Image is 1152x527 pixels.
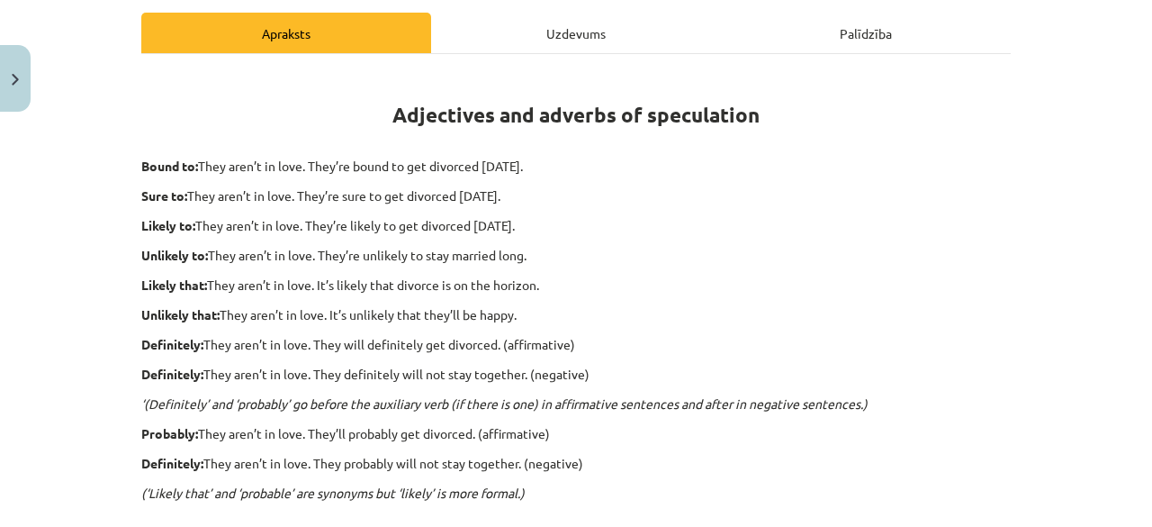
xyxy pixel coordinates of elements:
p: They aren’t in love. They’re sure to get divorced [DATE]. [141,186,1011,205]
strong: Bound to: [141,158,198,174]
strong: Unlikely that: [141,306,220,323]
strong: Unlikely to: [141,247,208,263]
strong: Adjectives and adverbs of speculation [392,102,760,128]
div: Uzdevums [431,13,721,53]
p: They aren’t in love. It’s unlikely that they’ll be happy. [141,305,1011,324]
strong: Definitely: [141,336,203,352]
p: They aren’t in love. They definitely will not stay together. (negative) [141,365,1011,384]
strong: Likely that: [141,277,207,293]
div: Palīdzība [721,13,1011,53]
strong: Definitely: [141,366,203,382]
strong: Probably: [141,425,198,441]
em: (‘Likely that’ and ‘probable’ are synonyms but ‘likely’ is more formal.) [141,485,525,501]
div: Apraksts [141,13,431,53]
p: They aren’t in love. They’ll probably get divorced. (affirmative) [141,424,1011,443]
strong: Definitely: [141,455,203,471]
p: They aren’t in love. They’re bound to get divorced [DATE]. [141,157,1011,176]
p: They aren’t in love. They probably will not stay together. (negative) [141,454,1011,473]
p: They aren’t in love. It’s likely that divorce is on the horizon. [141,276,1011,295]
img: icon-close-lesson-0947bae3869378f0d4975bcd49f059093ad1ed9edebbc8119c70593378902aed.svg [12,74,19,86]
p: They aren’t in love. They’re unlikely to stay married long. [141,246,1011,265]
strong: Likely to: [141,217,195,233]
p: They aren’t in love. They’re likely to get divorced [DATE]. [141,216,1011,235]
em: ‘(Definitely’ and ‘probably’ go before the auxiliary verb (if there is one) in affirmative senten... [141,395,868,412]
p: They aren’t in love. They will definitely get divorced. (affirmative) [141,335,1011,354]
strong: Sure to: [141,187,187,204]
